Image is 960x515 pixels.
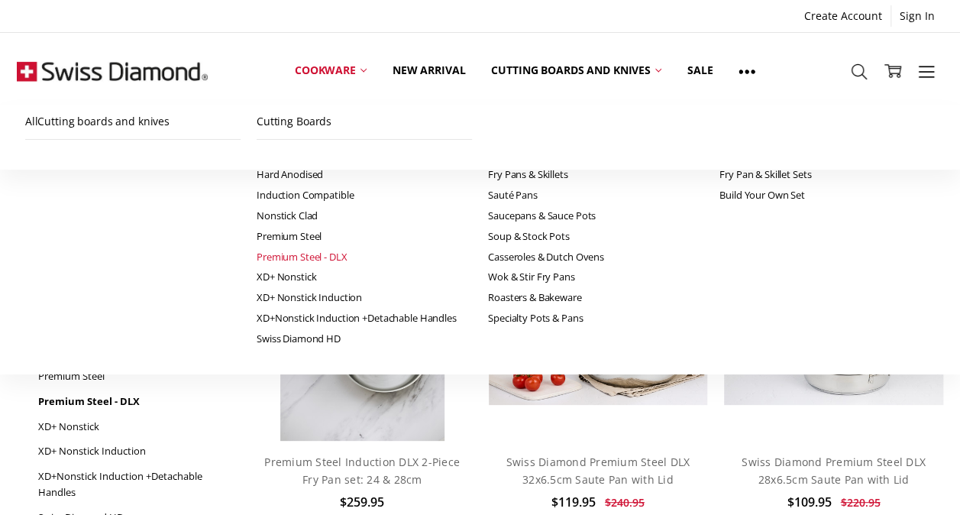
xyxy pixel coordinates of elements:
[478,37,674,105] a: Cutting boards and knives
[340,494,384,510] span: $259.95
[38,414,235,439] a: XD+ Nonstick
[38,464,235,505] a: XD+Nonstick Induction +Detachable Handles
[264,455,460,486] a: Premium Steel Induction DLX 2-Piece Fry Pan set: 24 & 28cm
[605,495,645,510] span: $240.95
[787,494,831,510] span: $109.95
[796,5,891,27] a: Create Account
[17,33,208,109] img: Free Shipping On Every Order
[840,495,880,510] span: $220.95
[38,364,235,389] a: Premium Steel
[257,105,472,139] a: Cutting Boards
[506,455,690,486] a: Swiss Diamond Premium Steel DLX 32x6.5cm Saute Pan with Lid
[742,455,926,486] a: Swiss Diamond Premium Steel DLX 28x6.5cm Saute Pan with Lid
[551,494,596,510] span: $119.95
[674,37,726,105] a: Sale
[282,37,380,105] a: Cookware
[726,37,768,105] a: Show All
[38,439,235,464] a: XD+ Nonstick Induction
[891,5,943,27] a: Sign In
[38,389,235,414] a: Premium Steel - DLX
[380,37,478,105] a: New arrival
